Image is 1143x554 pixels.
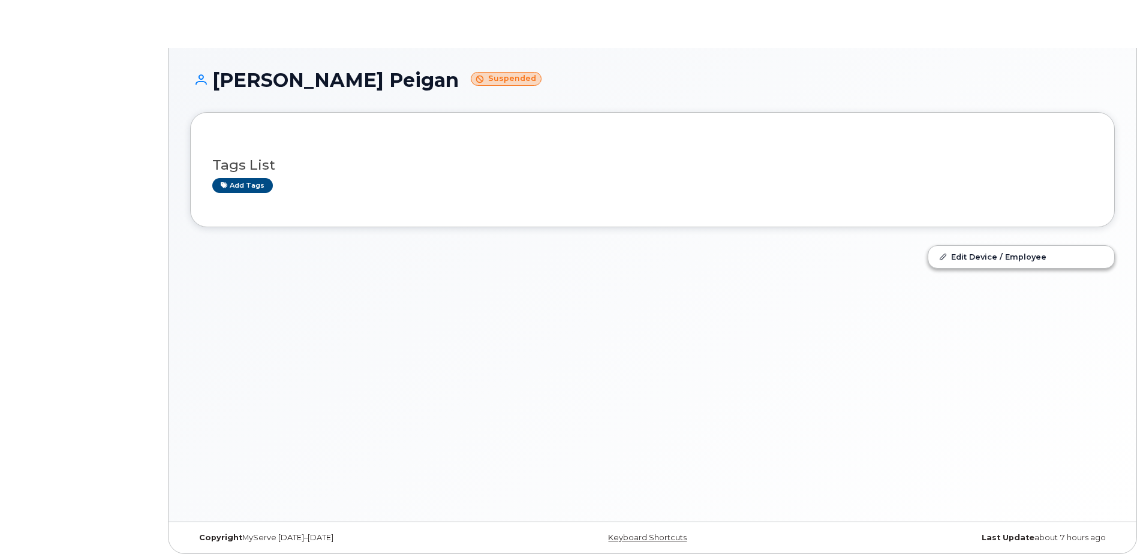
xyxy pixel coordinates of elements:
[807,533,1115,543] div: about 7 hours ago
[212,158,1093,173] h3: Tags List
[190,533,498,543] div: MyServe [DATE]–[DATE]
[471,72,542,86] small: Suspended
[212,178,273,193] a: Add tags
[190,70,1115,91] h1: [PERSON_NAME] Peigan
[982,533,1034,542] strong: Last Update
[928,246,1114,267] a: Edit Device / Employee
[199,533,242,542] strong: Copyright
[608,533,687,542] a: Keyboard Shortcuts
